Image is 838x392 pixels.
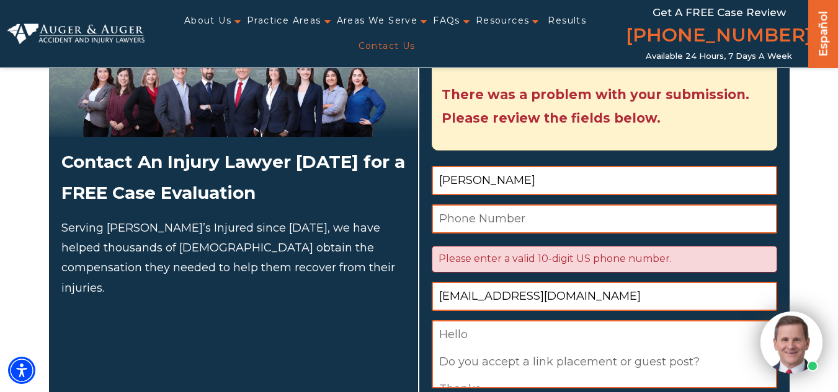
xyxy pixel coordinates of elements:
a: Contact Us [359,33,416,59]
div: Please enter a valid 10-digit US phone number. [432,246,777,272]
input: Name [432,166,777,195]
img: Auger & Auger Accident and Injury Lawyers Logo [7,24,145,45]
a: Practice Areas [247,8,321,33]
img: Attorneys [49,43,418,137]
a: Areas We Serve [337,8,418,33]
div: Accessibility Menu [8,357,35,384]
p: Serving [PERSON_NAME]’s Injured since [DATE], we have helped thousands of [DEMOGRAPHIC_DATA] obta... [61,218,406,298]
a: [PHONE_NUMBER] [626,22,812,51]
a: Results [548,8,586,33]
a: About Us [184,8,231,33]
img: Intaker widget Avatar [760,311,822,373]
input: Phone Number [432,204,777,233]
h2: Contact An Injury Lawyer [DATE] for a FREE Case Evaluation [61,146,406,209]
textarea: Hello Do you accept a link placement or guest post? Thanks [432,320,777,388]
a: FAQs [433,8,460,33]
input: Email [432,282,777,311]
a: Resources [476,8,530,33]
h2: There was a problem with your submission. Please review the fields below. [442,83,767,130]
span: Available 24 Hours, 7 Days a Week [646,51,792,61]
span: Get a FREE Case Review [653,6,786,19]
